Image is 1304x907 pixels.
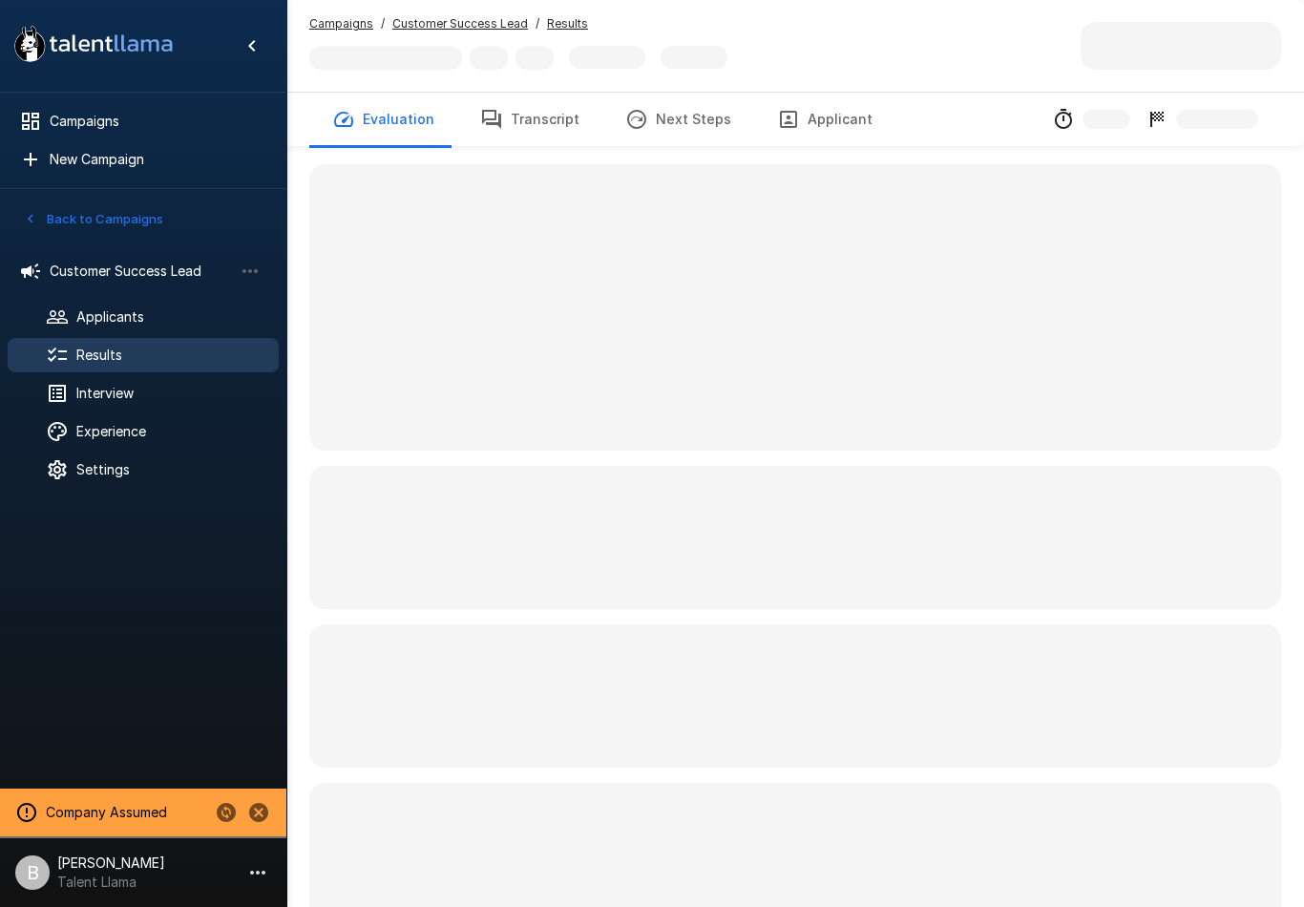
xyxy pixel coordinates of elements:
span: / [381,14,385,33]
button: Evaluation [309,93,457,146]
button: Applicant [754,93,895,146]
button: Transcript [457,93,602,146]
button: Next Steps [602,93,754,146]
u: Campaigns [309,16,373,31]
span: / [536,14,539,33]
u: Results [547,16,588,31]
u: Customer Success Lead [392,16,528,31]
